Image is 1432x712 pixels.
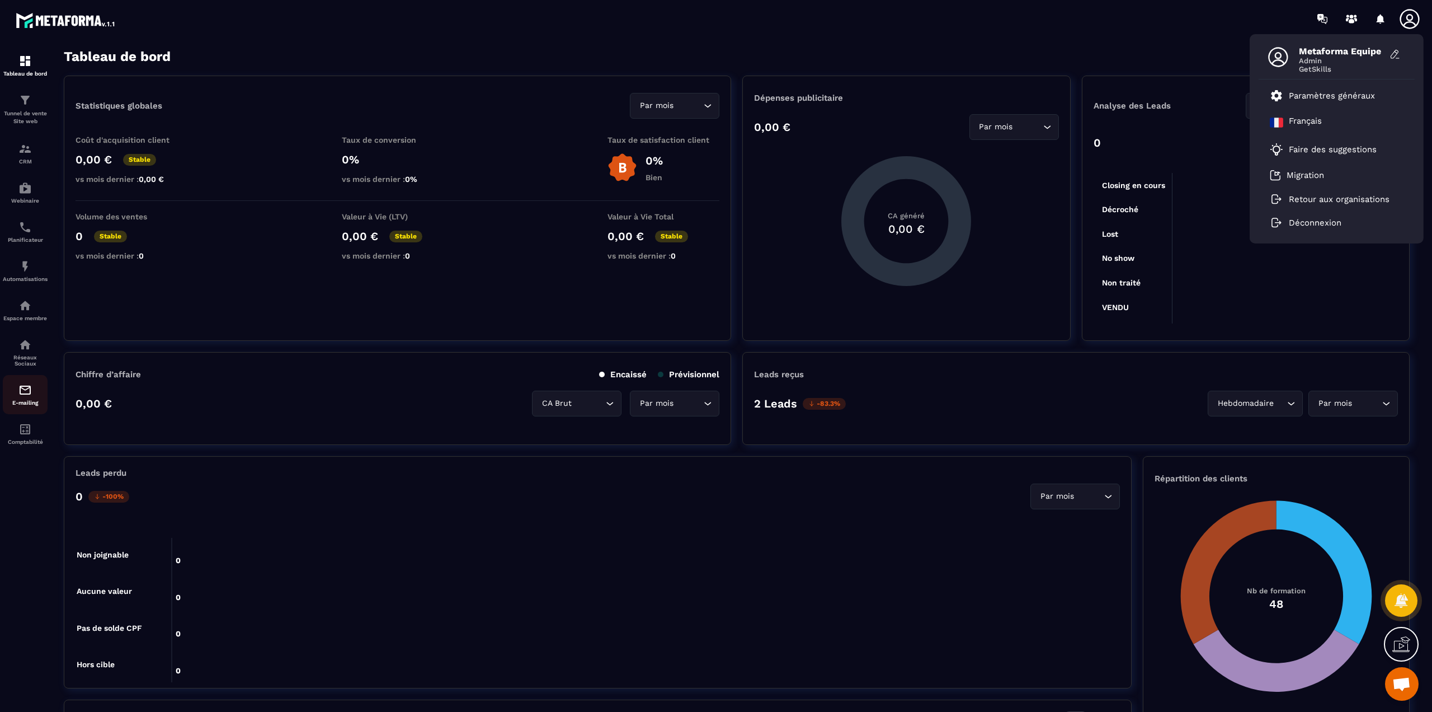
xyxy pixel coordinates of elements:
[389,231,422,242] p: Stable
[1308,391,1398,416] div: Search for option
[3,291,48,330] a: automationsautomationsEspace membre
[18,181,32,195] img: automations
[1094,136,1101,149] p: 0
[342,229,378,243] p: 0,00 €
[18,338,32,352] img: social-network
[1076,490,1101,503] input: Search for option
[139,251,144,260] span: 0
[754,369,804,380] p: Leads reçus
[3,134,48,173] a: formationformationCRM
[64,49,171,64] h3: Tableau de bord
[658,369,719,380] p: Prévisionnel
[18,423,32,436] img: accountant
[1316,397,1354,410] span: Par mois
[754,397,797,410] p: 2 Leads
[1094,101,1246,111] p: Analyse des Leads
[969,114,1059,140] div: Search for option
[1102,205,1138,214] tspan: Décroché
[3,375,48,414] a: emailemailE-mailing
[3,330,48,375] a: social-networksocial-networkRéseaux Sociaux
[342,153,454,166] p: 0%
[405,251,410,260] span: 0
[1287,170,1324,180] p: Migration
[607,251,719,260] p: vs mois dernier :
[76,135,187,144] p: Coût d'acquisition client
[754,120,790,134] p: 0,00 €
[3,158,48,165] p: CRM
[16,10,116,30] img: logo
[1208,391,1303,416] div: Search for option
[1102,254,1135,263] tspan: No show
[3,439,48,445] p: Comptabilité
[123,154,156,166] p: Stable
[630,391,719,416] div: Search for option
[3,276,48,282] p: Automatisations
[1270,89,1375,102] a: Paramètres généraux
[539,397,574,410] span: CA Brut
[1299,46,1383,57] span: Metaforma Equipe
[1102,303,1129,312] tspan: VENDU
[3,173,48,212] a: automationsautomationsWebinaire
[405,175,417,184] span: 0%
[3,315,48,321] p: Espace membre
[77,550,129,560] tspan: Non joignable
[77,624,142,633] tspan: Pas de solde CPF
[1015,121,1040,133] input: Search for option
[1102,278,1141,287] tspan: Non traité
[18,299,32,312] img: automations
[671,251,676,260] span: 0
[76,397,112,410] p: 0,00 €
[637,397,676,410] span: Par mois
[1289,91,1375,101] p: Paramètres généraux
[630,93,719,119] div: Search for option
[76,251,187,260] p: vs mois dernier :
[3,85,48,134] a: formationformationTunnel de vente Site web
[342,135,454,144] p: Taux de conversion
[574,397,603,410] input: Search for option
[977,121,1015,133] span: Par mois
[803,398,846,410] p: -83.3%
[18,142,32,156] img: formation
[1215,397,1276,410] span: Hebdomadaire
[3,414,48,453] a: accountantaccountantComptabilité
[3,354,48,367] p: Réseaux Sociaux
[754,93,1058,103] p: Dépenses publicitaire
[3,400,48,406] p: E-mailing
[1276,397,1284,410] input: Search for option
[599,369,647,380] p: Encaissé
[76,101,162,111] p: Statistiques globales
[18,260,32,273] img: automations
[1155,474,1398,484] p: Répartition des clients
[1270,170,1324,181] a: Migration
[1030,484,1120,509] div: Search for option
[3,110,48,125] p: Tunnel de vente Site web
[607,153,637,182] img: b-badge-o.b3b20ee6.svg
[18,221,32,234] img: scheduler
[342,175,454,184] p: vs mois dernier :
[18,93,32,107] img: formation
[676,100,701,112] input: Search for option
[18,54,32,68] img: formation
[607,135,719,144] p: Taux de satisfaction client
[88,491,129,503] p: -100%
[139,175,164,184] span: 0,00 €
[3,71,48,77] p: Tableau de bord
[77,587,132,596] tspan: Aucune valeur
[3,46,48,85] a: formationformationTableau de bord
[646,173,663,182] p: Bien
[646,154,663,167] p: 0%
[1385,667,1419,701] a: Mở cuộc trò chuyện
[1270,194,1389,204] a: Retour aux organisations
[94,231,127,242] p: Stable
[1299,65,1383,73] span: GetSkills
[18,383,32,397] img: email
[1038,490,1076,503] span: Par mois
[1289,218,1341,228] p: Déconnexion
[655,231,688,242] p: Stable
[76,212,187,221] p: Volume des ventes
[3,237,48,243] p: Planificateur
[1102,229,1118,238] tspan: Lost
[76,468,126,478] p: Leads perdu
[76,490,83,503] p: 0
[637,100,676,112] span: Par mois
